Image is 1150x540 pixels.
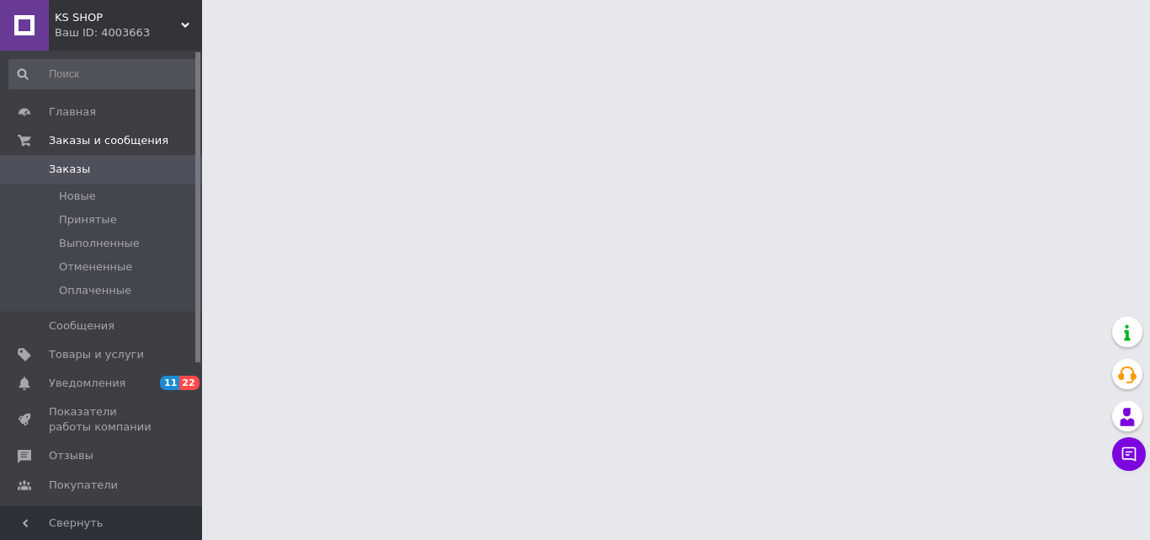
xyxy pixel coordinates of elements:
[59,236,140,251] span: Выполненные
[179,376,199,390] span: 22
[160,376,179,390] span: 11
[49,376,125,391] span: Уведомления
[49,104,96,120] span: Главная
[59,212,117,227] span: Принятые
[59,259,132,275] span: Отмененные
[49,478,118,493] span: Покупатели
[59,189,96,204] span: Новые
[49,318,114,334] span: Сообщения
[1112,437,1146,471] button: Чат с покупателем
[55,25,202,40] div: Ваш ID: 4003663
[55,10,181,25] span: KS SHOP
[49,404,156,435] span: Показатели работы компании
[49,347,144,362] span: Товары и услуги
[49,133,168,148] span: Заказы и сообщения
[59,283,131,298] span: Оплаченные
[49,448,93,463] span: Отзывы
[49,162,90,177] span: Заказы
[8,59,199,89] input: Поиск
